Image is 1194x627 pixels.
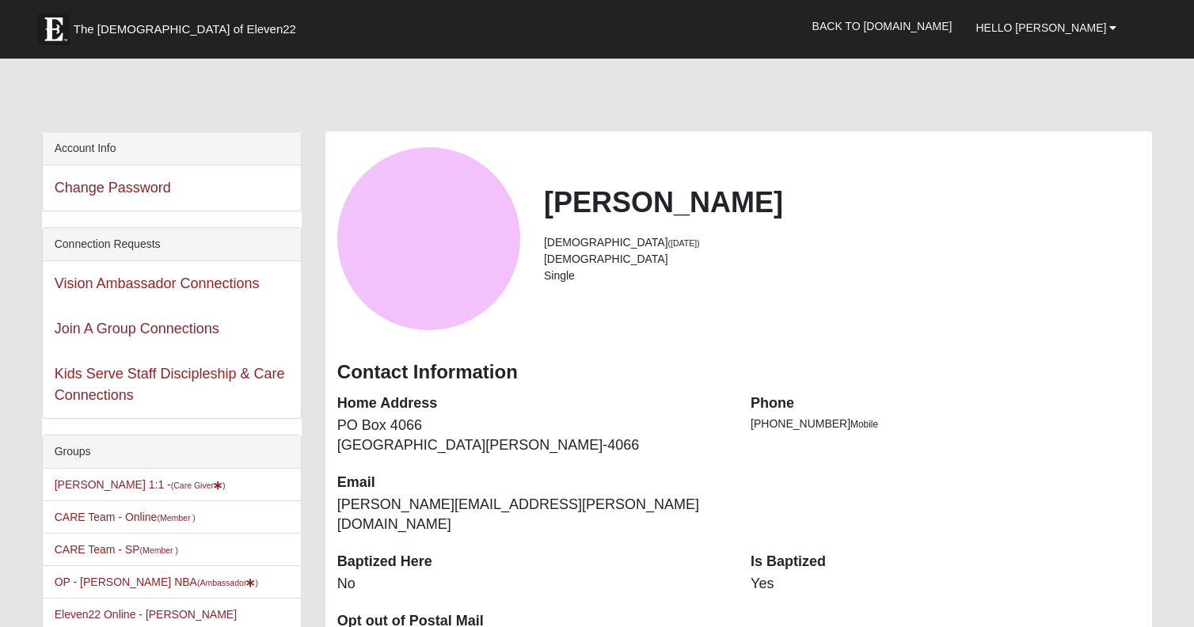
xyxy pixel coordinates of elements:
small: (Member ) [157,513,195,522]
a: Back to [DOMAIN_NAME] [800,6,964,46]
a: [PERSON_NAME] 1:1 -(Care Giver) [55,478,226,491]
li: [DEMOGRAPHIC_DATA] [544,234,1140,251]
small: (Member ) [140,545,178,555]
a: Kids Serve Staff Discipleship & Care Connections [55,366,285,403]
a: Join A Group Connections [55,321,219,336]
dt: Phone [751,393,1140,414]
img: Eleven22 logo [38,13,70,45]
li: [DEMOGRAPHIC_DATA] [544,251,1140,268]
small: (Ambassador ) [197,578,258,587]
span: Hello [PERSON_NAME] [975,21,1106,34]
span: The [DEMOGRAPHIC_DATA] of Eleven22 [74,21,296,37]
a: CARE Team - Online(Member ) [55,511,196,523]
h2: [PERSON_NAME] [544,185,1140,219]
span: Mobile [850,419,878,430]
dt: Email [337,473,727,493]
h3: Contact Information [337,361,1140,384]
a: Change Password [55,180,171,196]
a: CARE Team - SP(Member ) [55,543,178,556]
div: Account Info [43,132,301,165]
a: Hello [PERSON_NAME] [964,8,1128,47]
dd: PO Box 4066 [GEOGRAPHIC_DATA][PERSON_NAME]-4066 [337,416,727,456]
div: Groups [43,435,301,469]
dt: Baptized Here [337,552,727,572]
dd: [PERSON_NAME][EMAIL_ADDRESS][PERSON_NAME][DOMAIN_NAME] [337,495,727,535]
dd: No [337,574,727,595]
a: OP - [PERSON_NAME] NBA(Ambassador) [55,576,258,588]
li: [PHONE_NUMBER] [751,416,1140,432]
a: View Fullsize Photo [337,147,520,330]
small: (Care Giver ) [171,481,226,490]
div: Connection Requests [43,228,301,261]
li: Single [544,268,1140,284]
dt: Is Baptized [751,552,1140,572]
small: ([DATE]) [668,238,700,248]
a: The [DEMOGRAPHIC_DATA] of Eleven22 [30,6,347,45]
a: Vision Ambassador Connections [55,275,260,291]
dt: Home Address [337,393,727,414]
dd: Yes [751,574,1140,595]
